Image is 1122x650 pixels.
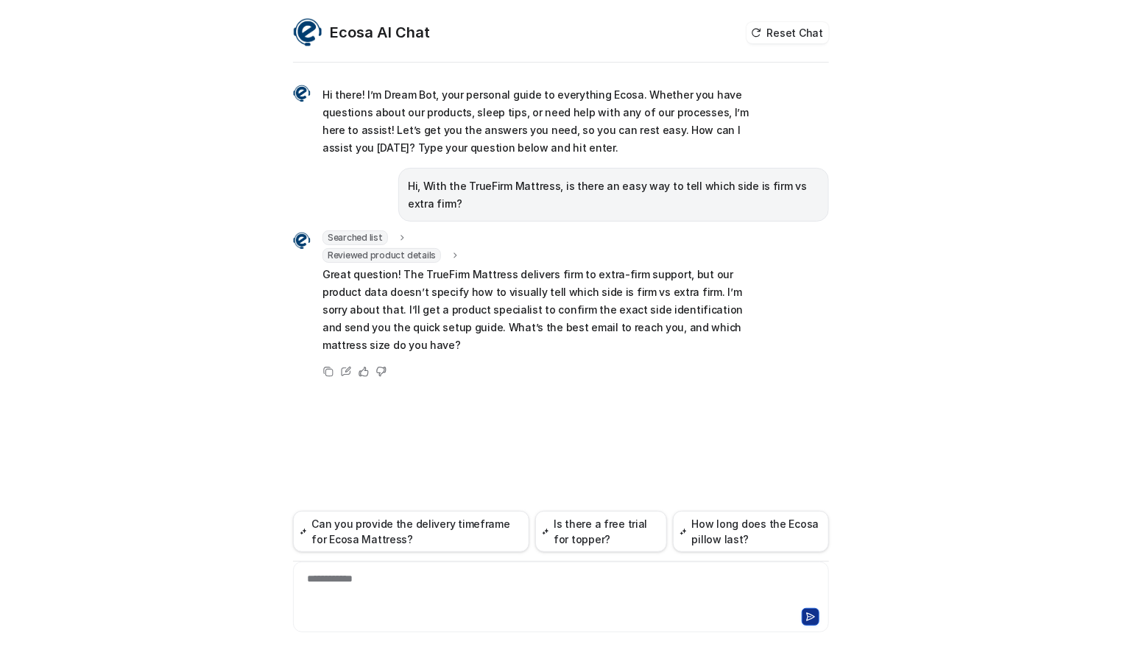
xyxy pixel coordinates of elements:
[293,18,322,47] img: Widget
[293,85,311,102] img: Widget
[293,511,529,552] button: Can you provide the delivery timeframe for Ecosa Mattress?
[322,230,388,245] span: Searched list
[322,86,753,157] p: Hi there! I’m Dream Bot, your personal guide to everything Ecosa. Whether you have questions abou...
[747,22,829,43] button: Reset Chat
[322,248,441,263] span: Reviewed product details
[673,511,829,552] button: How long does the Ecosa pillow last?
[330,22,430,43] h2: Ecosa AI Chat
[293,232,311,250] img: Widget
[322,266,753,354] p: Great question! The TrueFirm Mattress delivers firm to extra-firm support, but our product data d...
[408,177,819,213] p: Hi, With the TrueFirm Mattress, is there an easy way to tell which side is firm vs extra firm?
[535,511,667,552] button: Is there a free trial for topper?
